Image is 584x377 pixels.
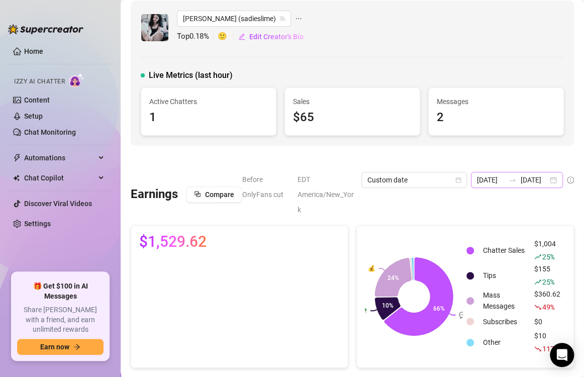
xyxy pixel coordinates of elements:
span: Automations [24,150,95,166]
span: ellipsis [295,11,302,27]
span: fall [534,304,541,311]
span: rise [534,278,541,286]
input: End date [521,174,548,185]
span: Edit Creator's Bio [249,33,304,41]
td: Tips [479,263,530,288]
a: Content [24,96,50,104]
span: swap-right [509,176,517,184]
img: AI Chatter [69,73,84,87]
span: rise [534,253,541,260]
span: block [194,191,201,198]
button: Compare [186,186,242,203]
div: $1,004 [534,238,560,262]
span: Custom date [367,172,461,187]
img: Chat Copilot [13,174,20,181]
span: arrow-right [73,343,80,350]
span: Share [PERSON_NAME] with a friend, and earn unlimited rewards [17,305,104,335]
span: calendar [455,177,461,183]
span: 49 % [542,302,554,312]
img: logo-BBDzfeDw.svg [8,24,83,34]
a: Setup [24,112,43,120]
span: $1,529.62 [139,234,207,250]
img: Sadie [141,14,168,41]
span: EDT America/New_York [298,172,355,217]
span: Active Chatters [149,96,268,107]
span: Earn now [40,343,69,351]
span: 25 % [542,252,554,261]
text: 💰 [368,264,375,272]
span: Live Metrics (last hour) [149,69,233,81]
span: 25 % [542,277,554,287]
div: $10 [534,330,560,354]
button: Edit Creator's Bio [238,29,304,45]
span: Izzy AI Chatter [14,77,65,86]
span: Compare [205,191,234,199]
div: $155 [534,263,560,288]
span: thunderbolt [13,154,21,162]
div: $65 [293,108,412,127]
span: Messages [437,96,555,107]
a: Chat Monitoring [24,128,76,136]
span: team [279,16,285,22]
text: 💸 [360,307,367,314]
span: fall [534,345,541,352]
div: $0 [534,316,560,327]
div: $360.62 [534,289,560,313]
span: 117 % [542,344,558,353]
span: info-circle [567,176,574,183]
h3: Earnings [131,186,178,203]
span: edit [238,33,245,40]
div: Open Intercom Messenger [550,343,574,367]
span: 🙂 [218,31,238,43]
a: Home [24,47,43,55]
td: Other [479,330,530,354]
span: to [509,176,517,184]
span: Top 0.18 % [177,31,218,43]
span: Sales [293,96,412,107]
button: Earn nowarrow-right [17,339,104,355]
a: Discover Viral Videos [24,200,92,208]
text: 💬 [459,311,466,319]
span: 🎁 Get $100 in AI Messages [17,281,104,301]
td: Chatter Sales [479,238,530,262]
span: Before OnlyFans cut [242,172,291,202]
td: Subscribes [479,314,530,329]
div: 1 [149,108,268,127]
span: Chat Copilot [24,170,95,186]
span: Sadie (sadieslime) [183,11,285,26]
div: 2 [437,108,555,127]
a: Settings [24,220,51,228]
input: Start date [477,174,504,185]
td: Mass Messages [479,289,530,313]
